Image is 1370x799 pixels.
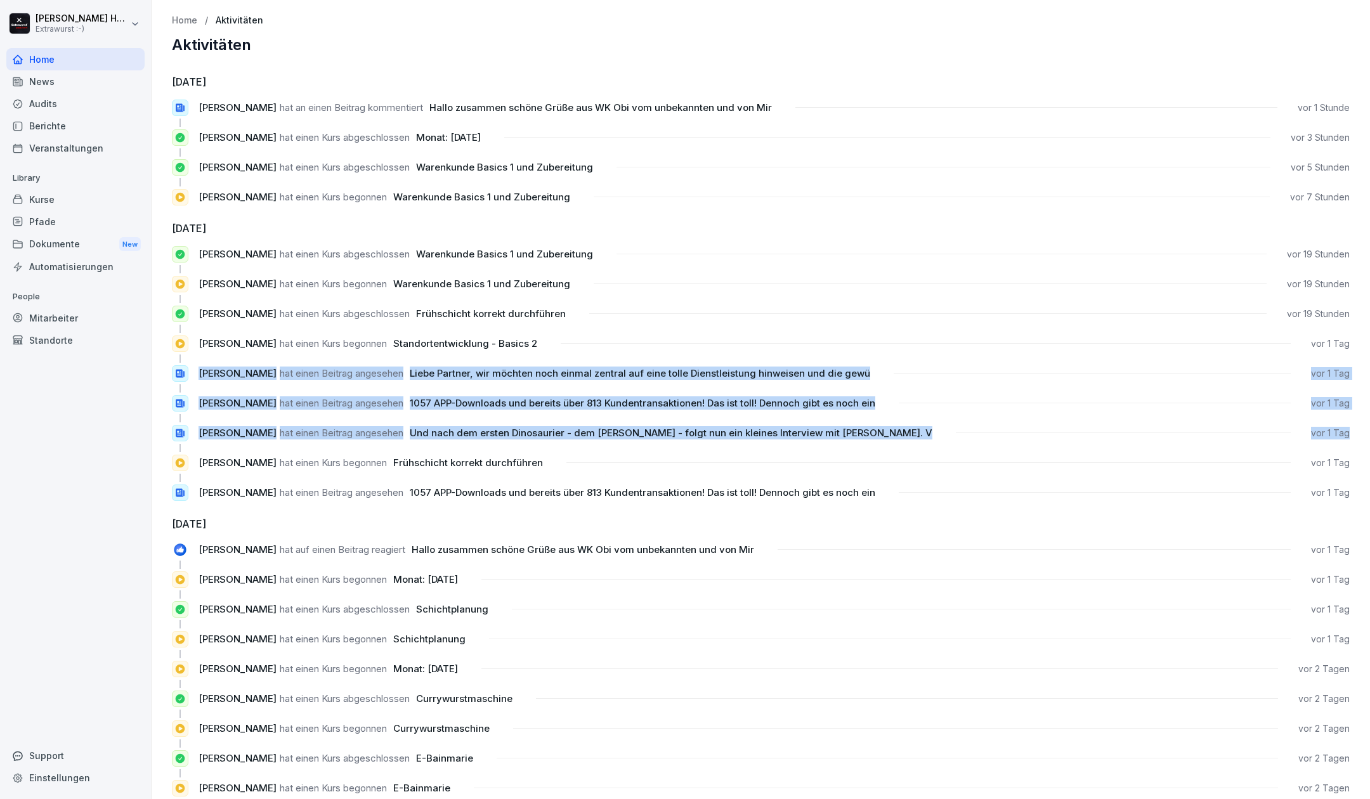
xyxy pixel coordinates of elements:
[1290,191,1350,204] p: vor 7 Stunden
[6,256,145,278] a: Automatisierungen
[199,692,277,705] span: [PERSON_NAME]
[393,633,466,645] span: Schichtplanung
[6,744,145,767] div: Support
[6,211,145,233] div: Pfade
[1298,752,1350,765] p: vor 2 Tagen
[1287,278,1350,290] p: vor 19 Stunden
[280,191,387,203] span: hat einen Kurs begonnen
[199,161,277,173] span: [PERSON_NAME]
[6,233,145,256] div: Dokumente
[280,633,387,645] span: hat einen Kurs begonnen
[172,15,197,26] a: Home
[1311,367,1350,380] p: vor 1 Tag
[393,457,543,469] span: Frühschicht korrekt durchführen
[172,74,1350,89] h6: [DATE]
[280,427,403,439] span: hat einen Beitrag angesehen
[410,367,870,379] span: Liebe Partner, wir möchten noch einmal zentral auf eine tolle Dienstleistung hinweisen und die gewü
[1311,457,1350,469] p: vor 1 Tag
[1311,397,1350,410] p: vor 1 Tag
[280,397,403,409] span: hat einen Beitrag angesehen
[6,168,145,188] p: Library
[280,782,387,794] span: hat einen Kurs begonnen
[1287,248,1350,261] p: vor 19 Stunden
[1287,308,1350,320] p: vor 19 Stunden
[199,427,277,439] span: [PERSON_NAME]
[1311,337,1350,350] p: vor 1 Tag
[199,543,277,555] span: [PERSON_NAME]
[280,131,410,143] span: hat einen Kurs abgeschlossen
[280,573,387,585] span: hat einen Kurs begonnen
[416,692,512,705] span: Currywurstmaschine
[172,221,1350,236] h6: [DATE]
[1311,603,1350,616] p: vor 1 Tag
[119,237,141,252] div: New
[1311,633,1350,646] p: vor 1 Tag
[1291,131,1350,144] p: vor 3 Stunden
[6,188,145,211] a: Kurse
[199,367,277,379] span: [PERSON_NAME]
[280,543,405,555] span: hat auf einen Beitrag reagiert
[6,48,145,70] a: Home
[393,191,570,203] span: Warenkunde Basics 1 und Zubereitung
[393,722,490,734] span: Currywurstmaschine
[199,457,277,469] span: [PERSON_NAME]
[280,486,403,498] span: hat einen Beitrag angesehen
[205,15,208,26] p: /
[416,752,473,764] span: E-Bainmarie
[199,101,277,114] span: [PERSON_NAME]
[6,93,145,115] a: Audits
[6,307,145,329] a: Mitarbeiter
[199,633,277,645] span: [PERSON_NAME]
[280,752,410,764] span: hat einen Kurs abgeschlossen
[393,663,458,675] span: Monat: [DATE]
[280,663,387,675] span: hat einen Kurs begonnen
[199,131,277,143] span: [PERSON_NAME]
[393,278,570,290] span: Warenkunde Basics 1 und Zubereitung
[280,308,410,320] span: hat einen Kurs abgeschlossen
[416,603,488,615] span: Schichtplanung
[429,101,772,114] span: Hallo zusammen schöne Grüße aus WK Obi vom unbekannten und von Mir
[199,603,277,615] span: [PERSON_NAME]
[410,486,875,498] span: 1057 APP-Downloads und bereits über 813 Kundentransaktionen! Das ist toll! Dennoch gibt es noch ein
[1298,692,1350,705] p: vor 2 Tagen
[280,337,387,349] span: hat einen Kurs begonnen
[6,233,145,256] a: DokumenteNew
[199,752,277,764] span: [PERSON_NAME]
[280,101,423,114] span: hat an einen Beitrag kommentiert
[6,115,145,137] a: Berichte
[199,308,277,320] span: [PERSON_NAME]
[199,573,277,585] span: [PERSON_NAME]
[6,767,145,789] a: Einstellungen
[172,36,1350,54] h2: Aktivitäten
[1311,486,1350,499] p: vor 1 Tag
[199,337,277,349] span: [PERSON_NAME]
[6,287,145,307] p: People
[280,248,410,260] span: hat einen Kurs abgeschlossen
[1311,573,1350,586] p: vor 1 Tag
[416,161,593,173] span: Warenkunde Basics 1 und Zubereitung
[216,15,263,26] a: Aktivitäten
[199,278,277,290] span: [PERSON_NAME]
[280,161,410,173] span: hat einen Kurs abgeschlossen
[280,278,387,290] span: hat einen Kurs begonnen
[6,137,145,159] a: Veranstaltungen
[199,248,277,260] span: [PERSON_NAME]
[393,782,450,794] span: E-Bainmarie
[393,337,537,349] span: Standortentwicklung - Basics 2
[280,457,387,469] span: hat einen Kurs begonnen
[36,13,128,24] p: [PERSON_NAME] Hagebaum
[1298,663,1350,675] p: vor 2 Tagen
[199,782,277,794] span: [PERSON_NAME]
[280,367,403,379] span: hat einen Beitrag angesehen
[1311,427,1350,439] p: vor 1 Tag
[280,603,410,615] span: hat einen Kurs abgeschlossen
[36,25,128,34] p: Extrawurst :-)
